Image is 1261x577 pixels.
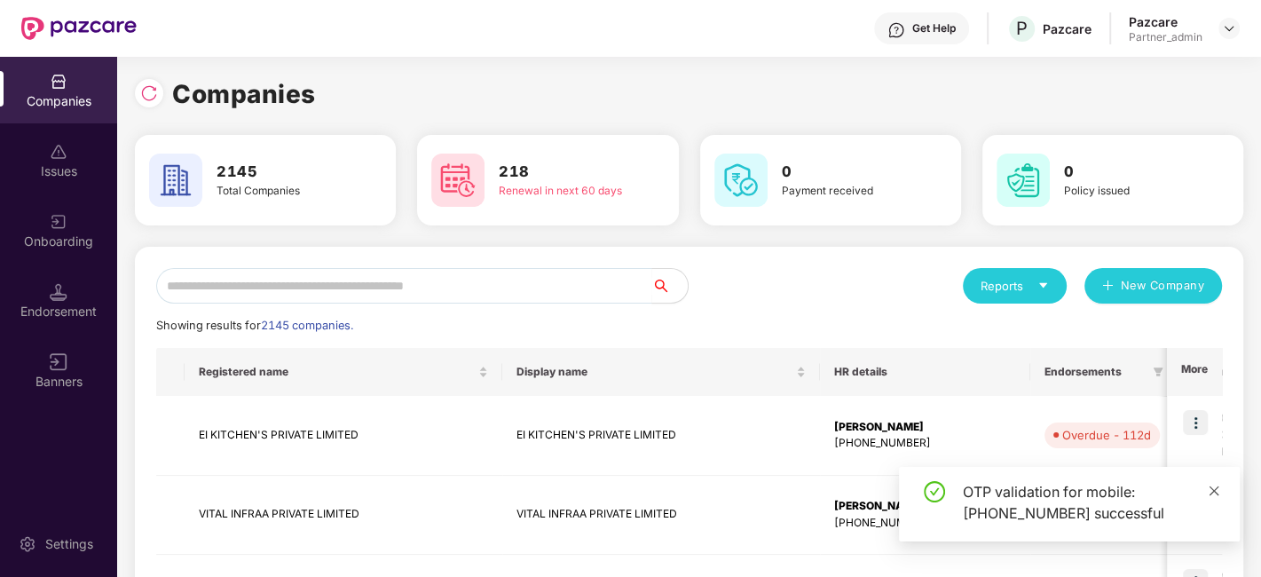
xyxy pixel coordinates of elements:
[714,154,768,207] img: svg+xml;base64,PHN2ZyB4bWxucz0iaHR0cDovL3d3dy53My5vcmcvMjAwMC9zdmciIHdpZHRoPSI2MCIgaGVpZ2h0PSI2MC...
[502,476,820,556] td: VITAL INFRAA PRIVATE LIMITED
[40,535,99,553] div: Settings
[834,498,1016,515] div: [PERSON_NAME]
[820,348,1030,396] th: HR details
[1121,277,1205,295] span: New Company
[50,213,67,231] img: svg+xml;base64,PHN2ZyB3aWR0aD0iMjAiIGhlaWdodD0iMjAiIHZpZXdCb3g9IjAgMCAyMCAyMCIgZmlsbD0ibm9uZSIgeG...
[499,183,628,200] div: Renewal in next 60 days
[516,365,792,379] span: Display name
[924,481,945,502] span: check-circle
[997,154,1050,207] img: svg+xml;base64,PHN2ZyB4bWxucz0iaHR0cDovL3d3dy53My5vcmcvMjAwMC9zdmciIHdpZHRoPSI2MCIgaGVpZ2h0PSI2MC...
[502,396,820,476] td: EI KITCHEN'S PRIVATE LIMITED
[1043,20,1092,37] div: Pazcare
[172,75,316,114] h1: Companies
[1037,280,1049,291] span: caret-down
[261,319,353,332] span: 2145 companies.
[887,21,905,39] img: svg+xml;base64,PHN2ZyBpZD0iSGVscC0zMngzMiIgeG1sbnM9Imh0dHA6Ly93d3cudzMub3JnLzIwMDAvc3ZnIiB3aWR0aD...
[963,481,1218,524] div: OTP validation for mobile: [PHONE_NUMBER] successful
[651,279,688,293] span: search
[834,515,1016,532] div: [PHONE_NUMBER]
[1064,161,1194,184] h3: 0
[651,268,689,304] button: search
[19,535,36,553] img: svg+xml;base64,PHN2ZyBpZD0iU2V0dGluZy0yMHgyMCIgeG1sbnM9Imh0dHA6Ly93d3cudzMub3JnLzIwMDAvc3ZnIiB3aW...
[782,161,911,184] h3: 0
[1208,485,1220,497] span: close
[185,476,502,556] td: VITAL INFRAA PRIVATE LIMITED
[199,365,475,379] span: Registered name
[1064,183,1194,200] div: Policy issued
[431,154,485,207] img: svg+xml;base64,PHN2ZyB4bWxucz0iaHR0cDovL3d3dy53My5vcmcvMjAwMC9zdmciIHdpZHRoPSI2MCIgaGVpZ2h0PSI2MC...
[834,419,1016,436] div: [PERSON_NAME]
[217,183,346,200] div: Total Companies
[1016,18,1028,39] span: P
[1183,410,1208,435] img: icon
[149,154,202,207] img: svg+xml;base64,PHN2ZyB4bWxucz0iaHR0cDovL3d3dy53My5vcmcvMjAwMC9zdmciIHdpZHRoPSI2MCIgaGVpZ2h0PSI2MC...
[502,348,820,396] th: Display name
[1222,21,1236,36] img: svg+xml;base64,PHN2ZyBpZD0iRHJvcGRvd24tMzJ4MzIiIHhtbG5zPSJodHRwOi8vd3d3LnczLm9yZy8yMDAwL3N2ZyIgd2...
[185,348,502,396] th: Registered name
[1129,30,1202,44] div: Partner_admin
[1044,365,1146,379] span: Endorsements
[782,183,911,200] div: Payment received
[834,435,1016,452] div: [PHONE_NUMBER]
[185,396,502,476] td: EI KITCHEN'S PRIVATE LIMITED
[50,73,67,91] img: svg+xml;base64,PHN2ZyBpZD0iQ29tcGFuaWVzIiB4bWxucz0iaHR0cDovL3d3dy53My5vcmcvMjAwMC9zdmciIHdpZHRoPS...
[50,283,67,301] img: svg+xml;base64,PHN2ZyB3aWR0aD0iMTQuNSIgaGVpZ2h0PSIxNC41IiB2aWV3Qm94PSIwIDAgMTYgMTYiIGZpbGw9Im5vbm...
[50,353,67,371] img: svg+xml;base64,PHN2ZyB3aWR0aD0iMTYiIGhlaWdodD0iMTYiIHZpZXdCb3g9IjAgMCAxNiAxNiIgZmlsbD0ibm9uZSIgeG...
[21,17,137,40] img: New Pazcare Logo
[1129,13,1202,30] div: Pazcare
[1102,280,1114,294] span: plus
[981,277,1049,295] div: Reports
[217,161,346,184] h3: 2145
[1084,268,1222,304] button: plusNew Company
[50,143,67,161] img: svg+xml;base64,PHN2ZyBpZD0iSXNzdWVzX2Rpc2FibGVkIiB4bWxucz0iaHR0cDovL3d3dy53My5vcmcvMjAwMC9zdmciIH...
[1153,367,1163,377] span: filter
[1149,361,1167,383] span: filter
[912,21,956,36] div: Get Help
[1167,348,1222,396] th: More
[1062,426,1151,444] div: Overdue - 112d
[140,84,158,102] img: svg+xml;base64,PHN2ZyBpZD0iUmVsb2FkLTMyeDMyIiB4bWxucz0iaHR0cDovL3d3dy53My5vcmcvMjAwMC9zdmciIHdpZH...
[499,161,628,184] h3: 218
[156,319,353,332] span: Showing results for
